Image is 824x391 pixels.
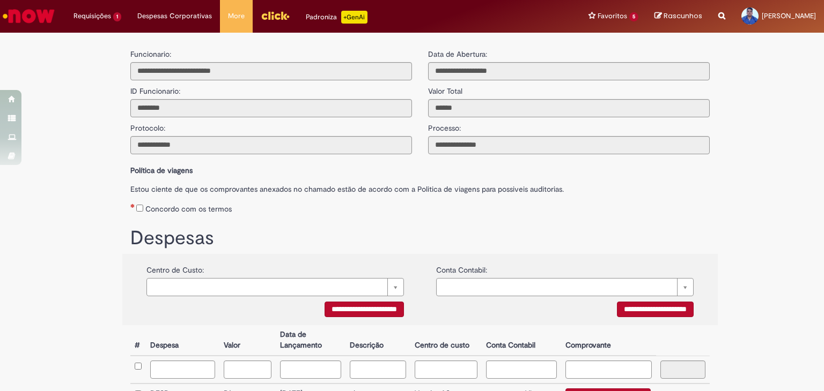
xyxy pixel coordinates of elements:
[228,11,245,21] span: More
[146,325,219,356] th: Despesa
[130,49,171,59] label: Funcionario:
[276,325,345,356] th: Data de Lançamento
[428,80,462,96] label: Valor Total
[664,11,702,21] span: Rascunhos
[341,11,367,24] p: +GenAi
[306,11,367,24] div: Padroniza
[261,7,290,24] img: click_logo_yellow_360x200.png
[629,12,638,21] span: 5
[146,259,204,275] label: Centro de Custo:
[130,325,146,356] th: #
[73,11,111,21] span: Requisições
[598,11,627,21] span: Favoritos
[410,325,482,356] th: Centro de custo
[146,278,404,296] a: Limpar campo {0}
[482,325,561,356] th: Conta Contabil
[428,117,461,133] label: Processo:
[130,166,193,175] b: Política de viagens
[1,5,56,27] img: ServiceNow
[137,11,212,21] span: Despesas Corporativas
[345,325,410,356] th: Descrição
[436,278,694,296] a: Limpar campo {0}
[130,178,710,194] label: Estou ciente de que os comprovantes anexados no chamado estão de acordo com a Politica de viagens...
[145,204,232,214] label: Concordo com os termos
[130,80,180,96] label: ID Funcionario:
[654,11,702,21] a: Rascunhos
[130,228,710,249] h1: Despesas
[113,12,121,21] span: 1
[762,11,816,20] span: [PERSON_NAME]
[436,259,487,275] label: Conta Contabil:
[219,325,276,356] th: Valor
[130,117,165,133] label: Protocolo:
[561,325,657,356] th: Comprovante
[428,49,487,59] label: Data de Abertura:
